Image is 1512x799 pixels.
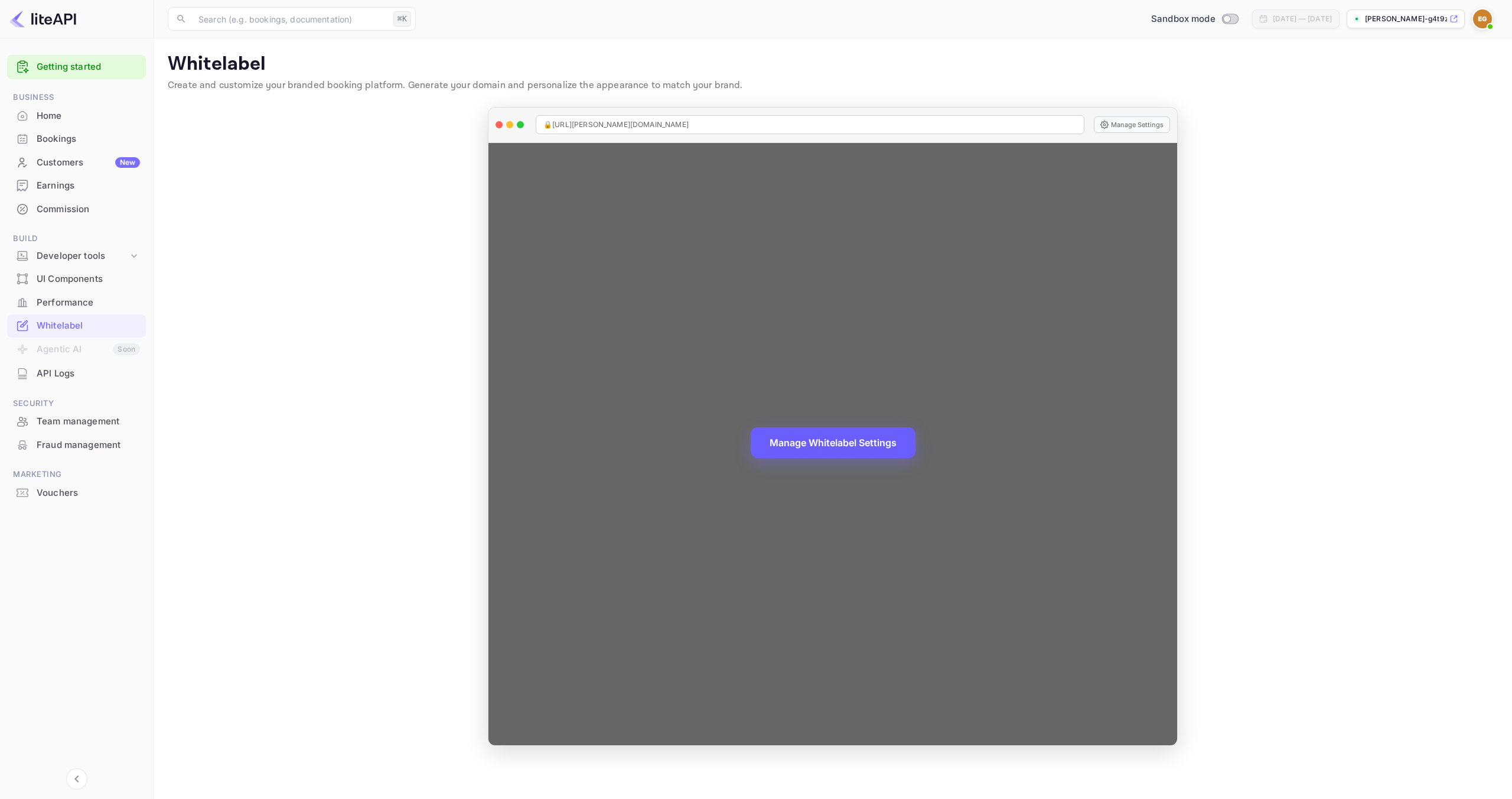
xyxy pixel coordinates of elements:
a: Fraud management [7,434,146,456]
div: UI Components [37,272,140,286]
a: CustomersNew [7,151,146,173]
div: API Logs [37,367,140,381]
div: ⌘K [393,11,411,27]
div: [DATE] — [DATE] [1273,14,1332,24]
span: Sandbox mode [1151,12,1216,26]
button: Manage Whitelabel Settings [751,427,915,458]
div: UI Components [7,268,146,291]
span: Business [7,91,146,104]
p: Create and customize your branded booking platform. Generate your domain and personalize the appe... [168,79,1498,93]
a: Getting started [37,60,140,74]
div: Team management [37,415,140,428]
div: Performance [37,296,140,310]
div: Home [7,105,146,128]
span: 🔒 [URL][PERSON_NAME][DOMAIN_NAME] [543,119,689,130]
div: Whitelabel [37,319,140,333]
button: Collapse navigation [66,768,87,790]
p: [PERSON_NAME]-g4t9z... [1365,14,1447,24]
button: Manage Settings [1094,116,1170,133]
a: API Logs [7,362,146,384]
span: Security [7,397,146,410]
div: Developer tools [37,249,128,263]
img: Eduardo Granados [1473,9,1492,28]
a: Home [7,105,146,126]
div: Developer tools [7,246,146,267]
div: Whitelabel [7,314,146,337]
div: New [115,157,140,168]
div: Bookings [7,128,146,151]
a: Earnings [7,174,146,196]
a: Bookings [7,128,146,150]
input: Search (e.g. bookings, documentation) [191,7,389,31]
div: Bookings [37,132,140,146]
p: Whitelabel [168,53,1498,76]
a: Vouchers [7,482,146,504]
div: Earnings [7,174,146,197]
div: Fraud management [37,439,140,452]
div: Performance [7,291,146,314]
a: Team management [7,410,146,432]
div: Fraud management [7,434,146,457]
a: UI Components [7,268,146,290]
a: Commission [7,198,146,220]
div: Earnings [37,179,140,193]
span: Build [7,232,146,245]
div: Team management [7,410,146,433]
a: Performance [7,291,146,313]
span: Marketing [7,468,146,481]
div: Commission [37,203,140,216]
img: LiteAPI logo [9,9,76,28]
a: Whitelabel [7,314,146,336]
div: Switch to Production mode [1146,12,1243,26]
div: Vouchers [37,486,140,500]
div: Getting started [7,55,146,79]
div: Customers [37,156,140,170]
div: Vouchers [7,482,146,505]
div: API Logs [7,362,146,385]
div: Home [37,109,140,123]
div: CustomersNew [7,151,146,174]
div: Commission [7,198,146,221]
